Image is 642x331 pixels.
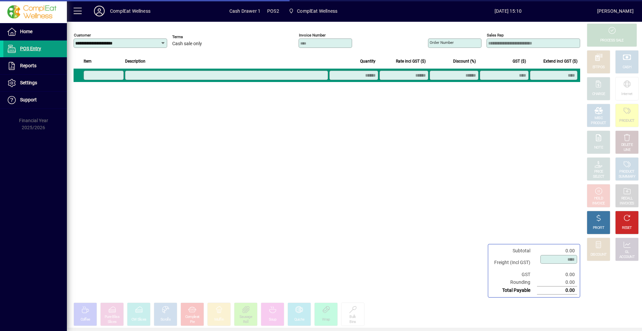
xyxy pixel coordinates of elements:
[349,315,356,320] div: Bulk
[360,58,376,65] span: Quantity
[190,320,195,325] div: Pie
[625,250,629,255] div: GL
[172,41,202,47] span: Cash sale only
[160,317,171,322] div: Scrolls
[269,317,276,322] div: Soup
[108,320,117,325] div: Slices
[299,33,326,37] mat-label: Invoice number
[592,92,605,97] div: CHARGE
[594,169,603,174] div: PRICE
[543,58,577,65] span: Extend incl GST ($)
[619,118,634,123] div: PRODUCT
[621,196,633,201] div: RECALL
[619,255,635,260] div: ACCOUNT
[430,40,454,45] mat-label: Order number
[20,97,37,102] span: Support
[20,63,36,68] span: Reports
[20,46,41,51] span: POS Entry
[537,247,577,255] td: 0.00
[491,247,537,255] td: Subtotal
[243,320,248,325] div: Roll
[624,148,630,153] div: LINE
[491,255,537,271] td: Freight (Incl GST)
[239,315,252,320] div: Sausage
[622,226,632,231] div: RESET
[20,29,32,34] span: Home
[593,65,605,70] div: EFTPOS
[3,23,67,40] a: Home
[3,92,67,108] a: Support
[491,271,537,278] td: GST
[89,5,110,17] button: Profile
[396,58,426,65] span: Rate incl GST ($)
[81,317,90,322] div: Coffee
[20,80,37,85] span: Settings
[591,252,607,257] div: DISCOUNT
[172,35,212,39] span: Terms
[592,201,605,206] div: INVOICE
[3,75,67,91] a: Settings
[600,38,624,43] div: PROCESS SALE
[491,278,537,286] td: Rounding
[594,196,603,201] div: HOLD
[214,317,224,322] div: Muffin
[621,92,632,97] div: Internet
[593,226,604,231] div: PROFIT
[537,286,577,295] td: 0.00
[619,169,634,174] div: PRODUCT
[229,6,260,16] span: Cash Drawer 1
[267,6,279,16] span: POS2
[620,201,634,206] div: INVOICES
[537,271,577,278] td: 0.00
[594,145,603,150] div: NOTE
[453,58,476,65] span: Discount (%)
[349,320,356,325] div: Bins
[537,278,577,286] td: 0.00
[74,33,91,37] mat-label: Customer
[591,121,606,126] div: PRODUCT
[619,174,635,179] div: SUMMARY
[131,317,146,322] div: CW Slices
[419,6,597,16] span: [DATE] 15:10
[513,58,526,65] span: GST ($)
[105,315,119,320] div: Pure Bliss
[491,286,537,295] td: Total Payable
[84,58,92,65] span: Item
[595,116,603,121] div: MISC
[185,315,199,320] div: Compleat
[623,65,631,70] div: CASH
[125,58,145,65] span: Description
[621,143,633,148] div: DELETE
[297,6,337,16] span: ComplEat Wellness
[593,174,605,179] div: SELECT
[294,317,305,322] div: Quiche
[597,6,634,16] div: [PERSON_NAME]
[110,6,150,16] div: ComplEat Wellness
[286,5,340,17] span: ComplEat Wellness
[322,317,330,322] div: Wrap
[3,58,67,74] a: Reports
[487,33,504,37] mat-label: Sales rep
